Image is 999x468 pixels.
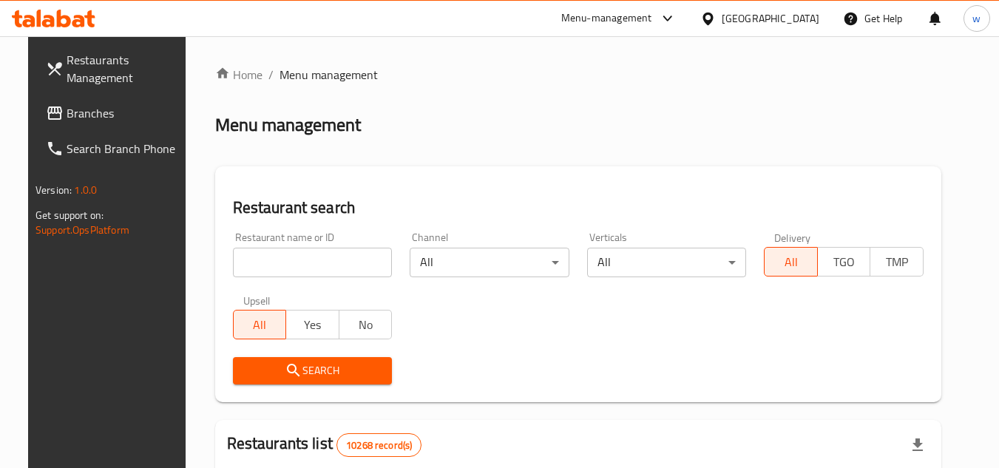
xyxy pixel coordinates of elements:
[587,248,747,277] div: All
[215,66,263,84] a: Home
[34,42,195,95] a: Restaurants Management
[243,295,271,305] label: Upsell
[817,247,871,277] button: TGO
[876,251,918,273] span: TMP
[771,251,812,273] span: All
[268,66,274,84] li: /
[35,206,104,225] span: Get support on:
[67,51,183,87] span: Restaurants Management
[233,357,393,384] button: Search
[233,197,924,219] h2: Restaurant search
[900,427,935,463] div: Export file
[972,10,981,27] span: w
[233,310,287,339] button: All
[240,314,281,336] span: All
[34,95,195,131] a: Branches
[285,310,339,339] button: Yes
[35,180,72,200] span: Version:
[824,251,865,273] span: TGO
[764,247,818,277] button: All
[67,140,183,157] span: Search Branch Phone
[215,113,361,137] h2: Menu management
[345,314,387,336] span: No
[74,180,97,200] span: 1.0.0
[280,66,378,84] span: Menu management
[35,220,129,240] a: Support.OpsPlatform
[336,433,421,457] div: Total records count
[215,66,941,84] nav: breadcrumb
[722,10,819,27] div: [GEOGRAPHIC_DATA]
[337,438,421,452] span: 10268 record(s)
[245,362,381,380] span: Search
[774,232,811,243] label: Delivery
[292,314,333,336] span: Yes
[233,248,393,277] input: Search for restaurant name or ID..
[410,248,569,277] div: All
[561,10,652,27] div: Menu-management
[339,310,393,339] button: No
[870,247,924,277] button: TMP
[67,104,183,122] span: Branches
[34,131,195,166] a: Search Branch Phone
[227,433,422,457] h2: Restaurants list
